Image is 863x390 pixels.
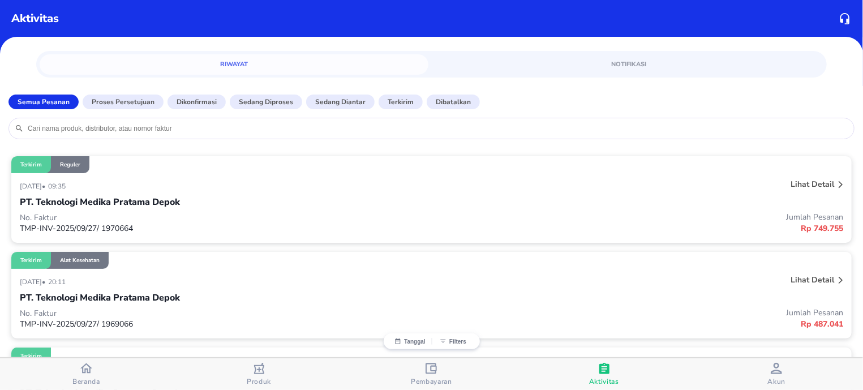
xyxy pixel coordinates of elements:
button: Semua Pesanan [8,95,79,109]
p: PT. Teknologi Medika Pratama Depok [20,291,180,305]
p: Jumlah Pesanan [432,212,844,222]
a: Riwayat [40,54,428,75]
button: Sedang diantar [306,95,375,109]
p: 09:35 [48,182,68,191]
p: Terkirim [20,161,42,169]
p: Terkirim [388,97,414,107]
button: Proses Persetujuan [83,95,164,109]
span: Pembayaran [411,377,452,386]
p: Reguler [60,161,80,169]
button: Sedang diproses [230,95,302,109]
p: No. Faktur [20,212,432,223]
button: Dikonfirmasi [168,95,226,109]
button: Akun [690,358,863,390]
p: Rp 749.755 [432,222,844,234]
p: TMP-INV-2025/09/27/ 1969066 [20,319,432,329]
p: Jumlah Pesanan [432,307,844,318]
div: simple tabs [36,51,827,75]
span: Produk [247,377,271,386]
span: Akun [768,377,786,386]
button: Filters [432,338,474,345]
p: Sedang diantar [315,97,366,107]
p: No. Faktur [20,308,432,319]
button: Terkirim [379,95,423,109]
p: PT. Teknologi Medika Pratama Depok [20,195,180,209]
p: Alat Kesehatan [60,256,100,264]
p: 20:11 [48,277,68,286]
a: Notifikasi [435,54,823,75]
span: Aktivitas [589,377,619,386]
p: TMP-INV-2025/09/27/ 1970664 [20,223,432,234]
p: Terkirim [20,256,42,264]
button: Produk [173,358,345,390]
p: [DATE] • [20,182,48,191]
button: Dibatalkan [427,95,480,109]
p: Proses Persetujuan [92,97,154,107]
p: Terkirim [20,352,42,360]
p: Sedang diproses [239,97,293,107]
p: Dibatalkan [436,97,471,107]
p: Semua Pesanan [18,97,70,107]
button: Pembayaran [345,358,518,390]
p: [DATE] • [20,277,48,286]
p: Rp 487.041 [432,318,844,330]
p: Lihat detail [791,275,834,285]
button: Aktivitas [518,358,690,390]
p: Lihat detail [791,179,834,190]
button: Tanggal [389,338,432,345]
span: Beranda [72,377,100,386]
span: Riwayat [46,59,421,70]
span: Notifikasi [442,59,817,70]
input: Cari nama produk, distributor, atau nomor faktur [27,124,848,133]
p: Aktivitas [11,10,59,27]
p: Dikonfirmasi [177,97,217,107]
